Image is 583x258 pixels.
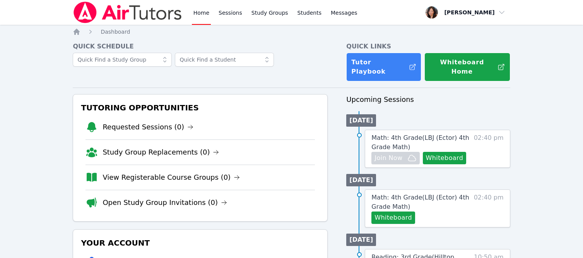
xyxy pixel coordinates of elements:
a: Study Group Replacements (0) [103,147,219,158]
h3: Your Account [79,236,321,250]
span: Join Now [374,153,402,163]
a: Math: 4th Grade(LBJ (Ector) 4th Grade Math) [371,193,470,212]
li: [DATE] [346,174,376,186]
h3: Upcoming Sessions [346,94,510,105]
li: [DATE] [346,114,376,127]
a: View Registerable Course Groups (0) [103,172,240,183]
span: Math: 4th Grade ( LBJ (Ector) 4th Grade Math ) [371,194,469,210]
button: Whiteboard [423,152,467,164]
a: Math: 4th Grade(LBJ (Ector) 4th Grade Math) [371,133,470,152]
input: Quick Find a Student [175,53,274,67]
span: Messages [331,9,357,17]
a: Dashboard [101,28,130,36]
a: Requested Sessions (0) [103,122,193,132]
button: Whiteboard Home [424,53,510,81]
li: [DATE] [346,234,376,246]
h4: Quick Schedule [73,42,328,51]
button: Whiteboard [371,212,415,224]
span: 02:40 pm [474,133,504,164]
a: Tutor Playbook [346,53,421,81]
img: Air Tutors [73,2,182,23]
span: Dashboard [101,29,130,35]
input: Quick Find a Study Group [73,53,172,67]
h3: Tutoring Opportunities [79,101,321,115]
nav: Breadcrumb [73,28,510,36]
span: 02:40 pm [474,193,504,224]
a: Open Study Group Invitations (0) [103,197,227,208]
h4: Quick Links [346,42,510,51]
button: Join Now [371,152,419,164]
span: Math: 4th Grade ( LBJ (Ector) 4th Grade Math ) [371,134,469,151]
